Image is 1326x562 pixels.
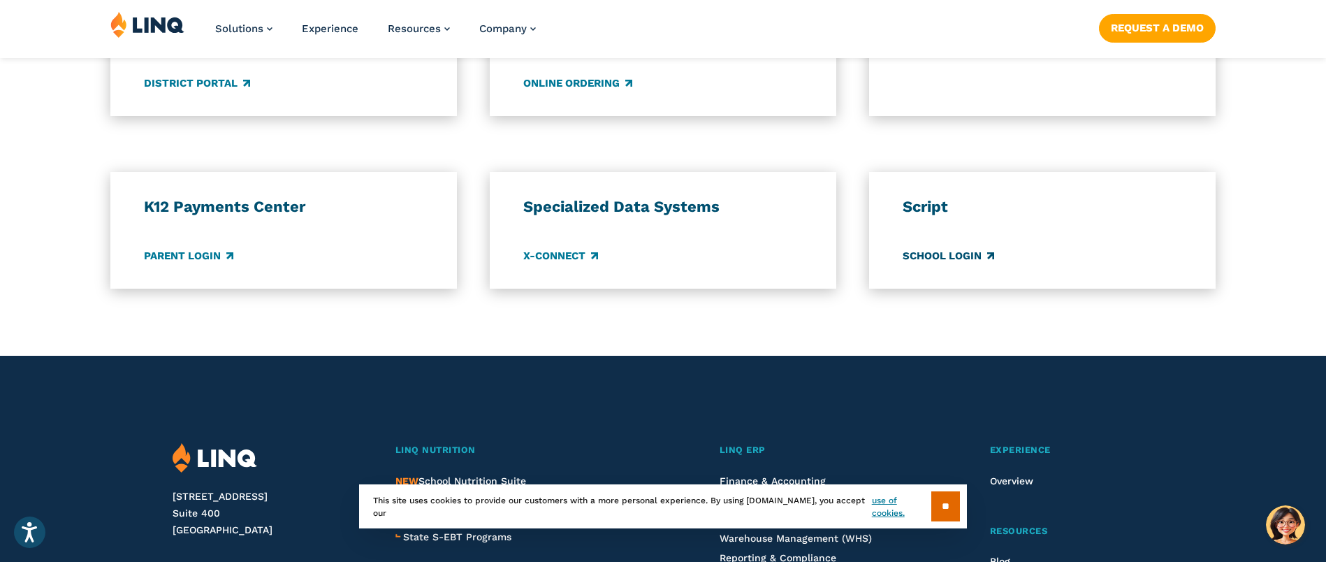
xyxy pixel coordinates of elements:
[395,445,476,455] span: LINQ Nutrition
[523,248,598,264] a: X-Connect
[720,475,826,487] a: Finance & Accounting
[388,22,441,35] span: Resources
[903,197,1182,217] h3: Script
[395,475,526,487] a: NEWSchool Nutrition Suite
[302,22,358,35] a: Experience
[1266,505,1305,545] button: Hello, have a question? Let’s chat.
[395,443,647,458] a: LINQ Nutrition
[215,22,263,35] span: Solutions
[1099,11,1216,42] nav: Button Navigation
[1099,14,1216,42] a: Request a Demo
[144,248,233,264] a: Parent Login
[720,443,917,458] a: LINQ ERP
[144,197,423,217] h3: K12 Payments Center
[990,443,1153,458] a: Experience
[872,494,931,519] a: use of cookies.
[173,443,257,473] img: LINQ | K‑12 Software
[479,22,527,35] span: Company
[215,11,536,57] nav: Primary Navigation
[990,475,1033,487] a: Overview
[395,475,418,487] span: NEW
[990,445,1051,455] span: Experience
[110,11,184,38] img: LINQ | K‑12 Software
[388,22,450,35] a: Resources
[215,22,272,35] a: Solutions
[359,484,967,528] div: This site uses cookies to provide our customers with a more personal experience. By using [DOMAIN...
[523,75,632,91] a: Online Ordering
[479,22,536,35] a: Company
[523,197,803,217] h3: Specialized Data Systems
[903,248,994,264] a: School Login
[144,75,250,91] a: District Portal
[395,475,526,487] span: School Nutrition Suite
[720,445,766,455] span: LINQ ERP
[173,489,363,538] address: [STREET_ADDRESS] Suite 400 [GEOGRAPHIC_DATA]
